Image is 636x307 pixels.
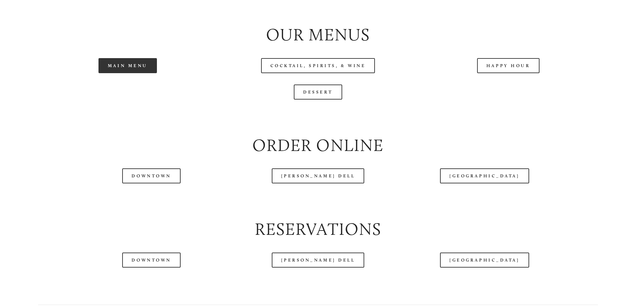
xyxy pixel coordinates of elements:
a: [PERSON_NAME] Dell [272,168,365,183]
a: [GEOGRAPHIC_DATA] [440,168,529,183]
a: Dessert [294,85,342,100]
a: Downtown [122,253,180,268]
a: Cocktail, Spirits, & Wine [261,58,375,73]
a: [PERSON_NAME] Dell [272,253,365,268]
h2: Order Online [38,134,598,157]
a: Happy Hour [477,58,540,73]
a: Downtown [122,168,180,183]
h2: Reservations [38,217,598,241]
a: [GEOGRAPHIC_DATA] [440,253,529,268]
a: Main Menu [98,58,157,73]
